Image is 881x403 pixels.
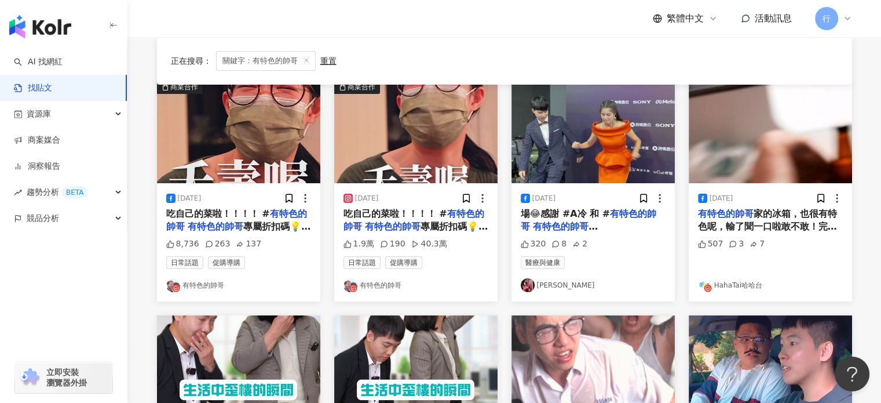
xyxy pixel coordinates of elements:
img: logo [9,15,71,38]
span: 資源庫 [27,101,51,127]
a: searchAI 找網紅 [14,56,63,68]
mark: 有特色的帥哥 [365,221,421,232]
div: 1.9萬 [343,238,374,250]
div: 7 [750,238,765,250]
span: 家的冰箱，也很有特色呢，輸了聞一口啦敢不敢！完整版在哈哈台頻道內！#[GEOGRAPHIC_DATA] # [698,208,837,258]
div: [DATE] [532,194,556,204]
div: 190 [380,238,405,250]
div: 507 [698,238,723,250]
mark: 有特色的帥哥 [188,221,243,232]
span: 活動訊息 [755,13,792,24]
span: 日常話題 [166,256,203,269]
img: post-image [157,80,320,183]
span: 場😂感謝 #A冷 和 # [521,208,611,219]
a: KOL AvatarHahaTai哈哈台 [698,278,843,292]
img: chrome extension [19,368,41,387]
img: KOL Avatar [521,278,535,292]
div: 商業合作 [348,81,375,93]
span: rise [14,188,22,197]
div: 商業合作 [170,81,198,93]
span: 吃自己的菜啦！！！！ # [343,208,447,219]
div: 137 [236,238,261,250]
div: post-image商業合作 [334,80,498,183]
span: 競品分析 [27,205,59,231]
div: 重置 [320,56,337,66]
mark: 有特色的帥哥 [698,208,754,219]
span: 促購導購 [385,256,422,269]
span: 日常話題 [343,256,381,269]
div: post-image商業合作 [157,80,320,183]
div: 3 [729,238,744,250]
img: KOL Avatar [698,278,712,292]
a: 商案媒合 [14,135,60,146]
div: 263 [205,238,231,250]
span: 促購導購 [208,256,245,269]
span: 立即安裝 瀏覽器外掛 [46,367,87,388]
div: [DATE] [710,194,733,204]
a: chrome extension立即安裝 瀏覽器外掛 [15,362,112,393]
img: post-image [334,80,498,183]
a: KOL Avatar有特色的帥哥 [166,278,311,292]
div: [DATE] [355,194,379,204]
img: KOL Avatar [343,278,357,292]
img: KOL Avatar [166,278,180,292]
span: 醫療與健康 [521,256,565,269]
a: KOL Avatar有特色的帥哥 [343,278,488,292]
a: 找貼文 [14,82,52,94]
img: post-image [511,80,675,183]
span: 正在搜尋 ： [171,56,211,66]
div: [DATE] [178,194,202,204]
span: 吃自己的菜啦！！！！ # [166,208,270,219]
div: 8,736 [166,238,199,250]
span: 趨勢分析 [27,179,88,205]
span: 行 [822,12,831,25]
img: post-image [689,80,852,183]
iframe: Help Scout Beacon - Open [835,357,869,391]
mark: 有特色的帥哥 [533,221,598,232]
div: 40.3萬 [411,238,447,250]
span: 關鍵字：有特色的帥哥 [216,51,316,71]
span: 繁體中文 [667,12,704,25]
div: BETA [61,187,88,198]
a: 洞察報告 [14,161,60,172]
a: KOL Avatar[PERSON_NAME] [521,278,666,292]
div: 8 [551,238,566,250]
div: 320 [521,238,546,250]
div: 2 [572,238,587,250]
